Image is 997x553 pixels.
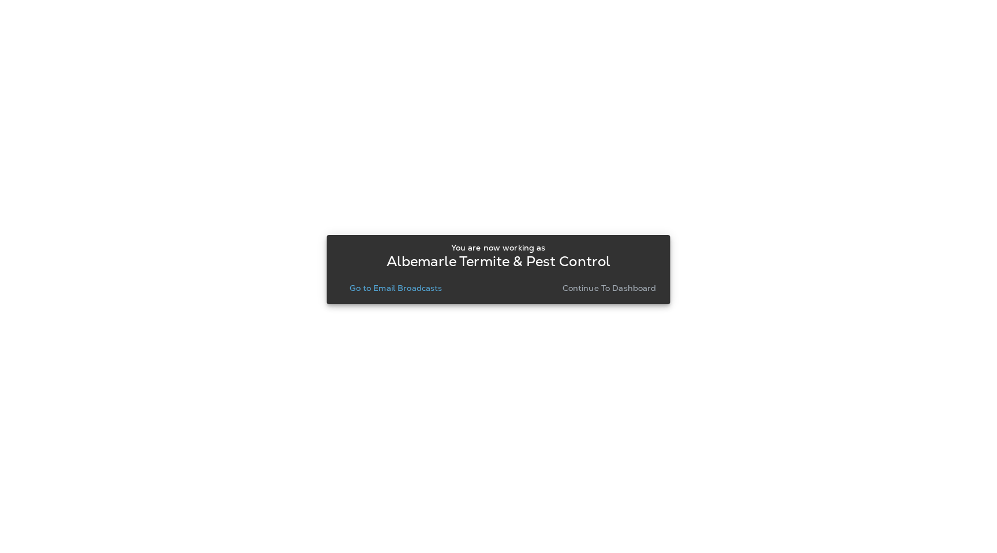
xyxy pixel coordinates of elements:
[563,283,657,293] p: Continue to Dashboard
[345,280,447,296] button: Go to Email Broadcasts
[387,257,610,266] p: Albemarle Termite & Pest Control
[451,243,545,252] p: You are now working as
[350,283,442,293] p: Go to Email Broadcasts
[558,280,661,296] button: Continue to Dashboard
